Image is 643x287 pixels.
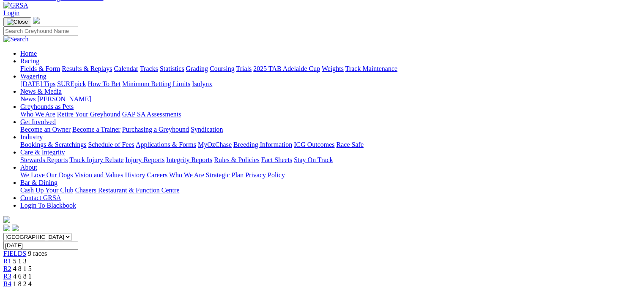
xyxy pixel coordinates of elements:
a: History [125,171,145,179]
a: Track Injury Rebate [69,156,123,163]
a: Contact GRSA [20,194,61,201]
a: Who We Are [169,171,204,179]
a: Fact Sheets [261,156,292,163]
a: Become an Owner [20,126,71,133]
input: Search [3,27,78,35]
div: Bar & Dining [20,187,640,194]
div: About [20,171,640,179]
a: Stay On Track [294,156,333,163]
a: Bookings & Scratchings [20,141,86,148]
a: Industry [20,133,43,141]
a: Stewards Reports [20,156,68,163]
a: Statistics [160,65,184,72]
a: Care & Integrity [20,149,65,156]
img: facebook.svg [3,225,10,231]
span: 9 races [28,250,47,257]
a: About [20,164,37,171]
div: Industry [20,141,640,149]
a: FIELDS [3,250,26,257]
a: Bar & Dining [20,179,57,186]
a: Integrity Reports [166,156,212,163]
a: Injury Reports [125,156,164,163]
a: Minimum Betting Limits [122,80,190,87]
a: Tracks [140,65,158,72]
a: Weights [322,65,344,72]
a: R1 [3,257,11,265]
a: Race Safe [336,141,363,148]
span: 4 6 8 1 [13,273,32,280]
img: logo-grsa-white.png [33,17,40,24]
a: Fields & Form [20,65,60,72]
a: MyOzChase [198,141,232,148]
a: Coursing [210,65,235,72]
a: Calendar [114,65,138,72]
a: Become a Trainer [72,126,120,133]
a: Purchasing a Greyhound [122,126,189,133]
div: Get Involved [20,126,640,133]
a: Wagering [20,73,47,80]
a: Results & Replays [62,65,112,72]
a: News & Media [20,88,62,95]
a: Rules & Policies [214,156,260,163]
div: Greyhounds as Pets [20,111,640,118]
a: Isolynx [192,80,212,87]
a: Racing [20,57,39,65]
a: [PERSON_NAME] [37,95,91,103]
div: Care & Integrity [20,156,640,164]
span: 4 8 1 5 [13,265,32,272]
div: News & Media [20,95,640,103]
a: 2025 TAB Adelaide Cup [253,65,320,72]
a: Track Maintenance [345,65,397,72]
a: Login To Blackbook [20,202,76,209]
a: GAP SA Assessments [122,111,181,118]
a: Chasers Restaurant & Function Centre [75,187,179,194]
a: Greyhounds as Pets [20,103,74,110]
a: Breeding Information [233,141,292,148]
a: [DATE] Tips [20,80,55,87]
a: Trials [236,65,252,72]
a: Syndication [191,126,223,133]
a: Applications & Forms [136,141,196,148]
a: Home [20,50,37,57]
a: Schedule of Fees [88,141,134,148]
a: Privacy Policy [245,171,285,179]
img: Search [3,35,29,43]
a: Careers [147,171,167,179]
a: Get Involved [20,118,56,125]
a: Cash Up Your Club [20,187,73,194]
a: Who We Are [20,111,55,118]
span: 5 1 3 [13,257,27,265]
a: Login [3,9,19,16]
a: How To Bet [88,80,121,87]
a: ICG Outcomes [294,141,334,148]
a: SUREpick [57,80,86,87]
a: We Love Our Dogs [20,171,73,179]
div: Racing [20,65,640,73]
a: R2 [3,265,11,272]
button: Toggle navigation [3,17,31,27]
a: Strategic Plan [206,171,244,179]
img: Close [7,19,28,25]
a: News [20,95,36,103]
input: Select date [3,241,78,250]
a: R3 [3,273,11,280]
img: twitter.svg [12,225,19,231]
a: Vision and Values [74,171,123,179]
a: Retire Your Greyhound [57,111,120,118]
div: Wagering [20,80,640,88]
img: logo-grsa-white.png [3,216,10,223]
a: Grading [186,65,208,72]
img: GRSA [3,2,28,9]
